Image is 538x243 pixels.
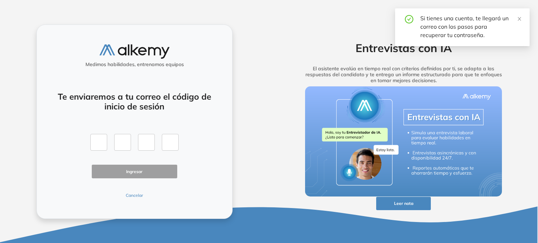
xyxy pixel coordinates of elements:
[412,162,538,243] iframe: Chat Widget
[305,86,502,197] img: img-more-info
[517,16,522,21] span: close
[40,62,229,67] h5: Medimos habilidades, entrenamos equipos
[99,44,170,59] img: logo-alkemy
[376,197,431,210] button: Leer nota
[55,92,214,112] h4: Te enviaremos a tu correo el código de inicio de sesión
[294,41,513,55] h2: Entrevistas con IA
[294,66,513,83] h5: El asistente evalúa en tiempo real con criterios definidos por ti, se adapta a las respuestas del...
[92,165,177,178] button: Ingresar
[92,192,177,199] button: Cancelar
[420,14,521,39] div: Si tienes una cuenta, te llegará un correo con los pasos para recuperar tu contraseña.
[412,162,538,243] div: Widget de chat
[405,14,413,23] span: check-circle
